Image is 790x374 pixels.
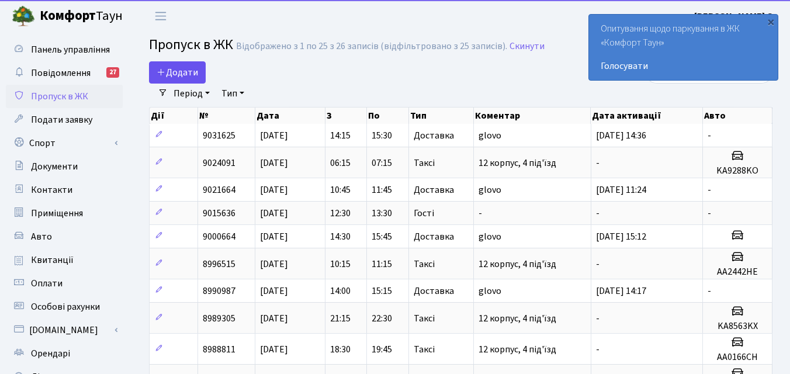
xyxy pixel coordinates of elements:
a: Орендарі [6,342,123,365]
span: - [708,129,711,142]
span: Оплати [31,277,63,290]
span: 15:15 [372,285,392,297]
span: 14:30 [330,230,351,243]
span: glovo [479,285,501,297]
span: Панель управління [31,43,110,56]
h5: AA2442HE [708,266,767,278]
span: 9031625 [203,129,235,142]
span: 9021664 [203,183,235,196]
span: [DATE] 14:36 [596,129,646,142]
span: Подати заявку [31,113,92,126]
a: Тип [217,84,249,103]
a: Додати [149,61,206,84]
span: Таксі [414,158,435,168]
span: - [708,183,711,196]
b: [PERSON_NAME] О. [694,10,776,23]
span: Доставка [414,232,454,241]
a: Пропуск в ЖК [6,85,123,108]
span: 12 корпус, 4 під'їзд [479,343,556,356]
span: 9015636 [203,207,235,220]
span: Квитанції [31,254,74,266]
span: 8996515 [203,258,235,271]
span: 13:30 [372,207,392,220]
span: - [596,258,600,271]
a: [DOMAIN_NAME] [6,318,123,342]
span: Документи [31,160,78,173]
span: 9000664 [203,230,235,243]
span: 14:00 [330,285,351,297]
a: Скинути [510,41,545,52]
span: Гості [414,209,434,218]
a: Контакти [6,178,123,202]
a: Період [169,84,214,103]
span: - [596,157,600,169]
span: [DATE] 11:24 [596,183,646,196]
span: 15:45 [372,230,392,243]
span: Таксі [414,314,435,323]
span: Додати [157,66,198,79]
span: [DATE] [260,157,288,169]
th: Дата активації [591,108,703,124]
a: Особові рахунки [6,295,123,318]
span: Повідомлення [31,67,91,79]
span: Доставка [414,131,454,140]
a: [PERSON_NAME] О. [694,9,776,23]
h5: KA8563KX [708,321,767,332]
b: Комфорт [40,6,96,25]
span: 06:15 [330,157,351,169]
a: Квитанції [6,248,123,272]
span: Пропуск в ЖК [149,34,233,55]
span: [DATE] [260,258,288,271]
span: 8989305 [203,312,235,325]
th: № [198,108,255,124]
span: 12 корпус, 4 під'їзд [479,157,556,169]
span: - [479,207,482,220]
a: Голосувати [601,59,766,73]
span: 12 корпус, 4 під'їзд [479,258,556,271]
span: 14:15 [330,129,351,142]
a: Панель управління [6,38,123,61]
span: Контакти [31,183,72,196]
span: - [708,285,711,297]
div: × [765,16,777,27]
span: [DATE] [260,129,288,142]
span: glovo [479,129,501,142]
div: Відображено з 1 по 25 з 26 записів (відфільтровано з 25 записів). [236,41,507,52]
a: Приміщення [6,202,123,225]
span: - [708,207,711,220]
button: Переключити навігацію [146,6,175,26]
a: Повідомлення27 [6,61,123,85]
span: 07:15 [372,157,392,169]
span: Пропуск в ЖК [31,90,88,103]
span: Авто [31,230,52,243]
span: [DATE] 14:17 [596,285,646,297]
span: - [596,312,600,325]
span: [DATE] [260,285,288,297]
span: 15:30 [372,129,392,142]
div: 27 [106,67,119,78]
span: Таксі [414,345,435,354]
th: Авто [703,108,772,124]
span: Особові рахунки [31,300,100,313]
span: 19:45 [372,343,392,356]
span: 18:30 [330,343,351,356]
th: По [367,108,408,124]
span: [DATE] [260,183,288,196]
span: 10:45 [330,183,351,196]
span: 12:30 [330,207,351,220]
span: [DATE] [260,343,288,356]
span: 8990987 [203,285,235,297]
th: Коментар [474,108,591,124]
span: 21:15 [330,312,351,325]
span: 12 корпус, 4 під'їзд [479,312,556,325]
th: Тип [409,108,474,124]
span: - [596,207,600,220]
th: Дата [255,108,325,124]
a: Спорт [6,131,123,155]
span: glovo [479,183,501,196]
span: - [596,343,600,356]
img: logo.png [12,5,35,28]
th: З [325,108,367,124]
span: [DATE] 15:12 [596,230,646,243]
th: Дії [150,108,198,124]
